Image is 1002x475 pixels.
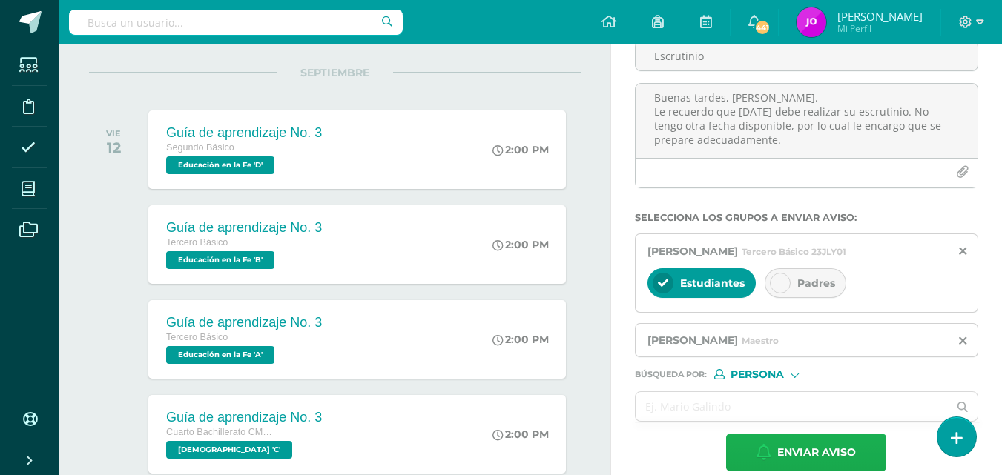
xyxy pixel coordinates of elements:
[636,392,949,421] input: Ej. Mario Galindo
[837,22,923,35] span: Mi Perfil
[166,156,274,174] span: Educación en la Fe 'D'
[166,237,228,248] span: Tercero Básico
[166,346,274,364] span: Educación en la Fe 'A'
[166,332,228,342] span: Tercero Básico
[714,369,825,379] div: [object Object]
[742,246,846,257] span: Tercero Básico 23JLY01
[742,335,779,346] span: Maestro
[166,410,322,425] div: Guía de aprendizaje No. 3
[69,10,403,35] input: Busca un usuario...
[635,212,978,223] label: Selecciona los grupos a enviar aviso :
[166,251,274,269] span: Educación en la Fe 'B'
[726,434,886,471] button: Enviar aviso
[166,441,292,459] span: Biblia 'C'
[636,41,978,70] input: Titulo
[636,84,978,158] textarea: Buenas tardes, [PERSON_NAME]. Le recuerdo que [DATE] debe realizar su escrutinio. No tengo otra f...
[106,128,121,139] div: VIE
[166,315,322,330] div: Guía de aprendizaje No. 3
[492,428,549,441] div: 2:00 PM
[754,19,771,36] span: 441
[680,276,745,290] span: Estudiantes
[797,276,835,290] span: Padres
[837,9,923,24] span: [PERSON_NAME]
[647,245,738,258] span: [PERSON_NAME]
[492,143,549,156] div: 2:00 PM
[277,66,393,79] span: SEPTIEMBRE
[166,427,277,437] span: Cuarto Bachillerato CMP Bachillerato en CCLL con Orientación en Computación
[166,220,322,236] div: Guía de aprendizaje No. 3
[647,333,738,347] span: [PERSON_NAME]
[492,333,549,346] div: 2:00 PM
[106,139,121,156] div: 12
[797,7,826,37] img: 348d307377bbb1ab8432acbc23fb6534.png
[166,142,234,153] span: Segundo Básico
[777,434,856,471] span: Enviar aviso
[635,371,707,379] span: Búsqueda por :
[492,238,549,251] div: 2:00 PM
[731,371,784,379] span: Persona
[166,125,322,141] div: Guía de aprendizaje No. 3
